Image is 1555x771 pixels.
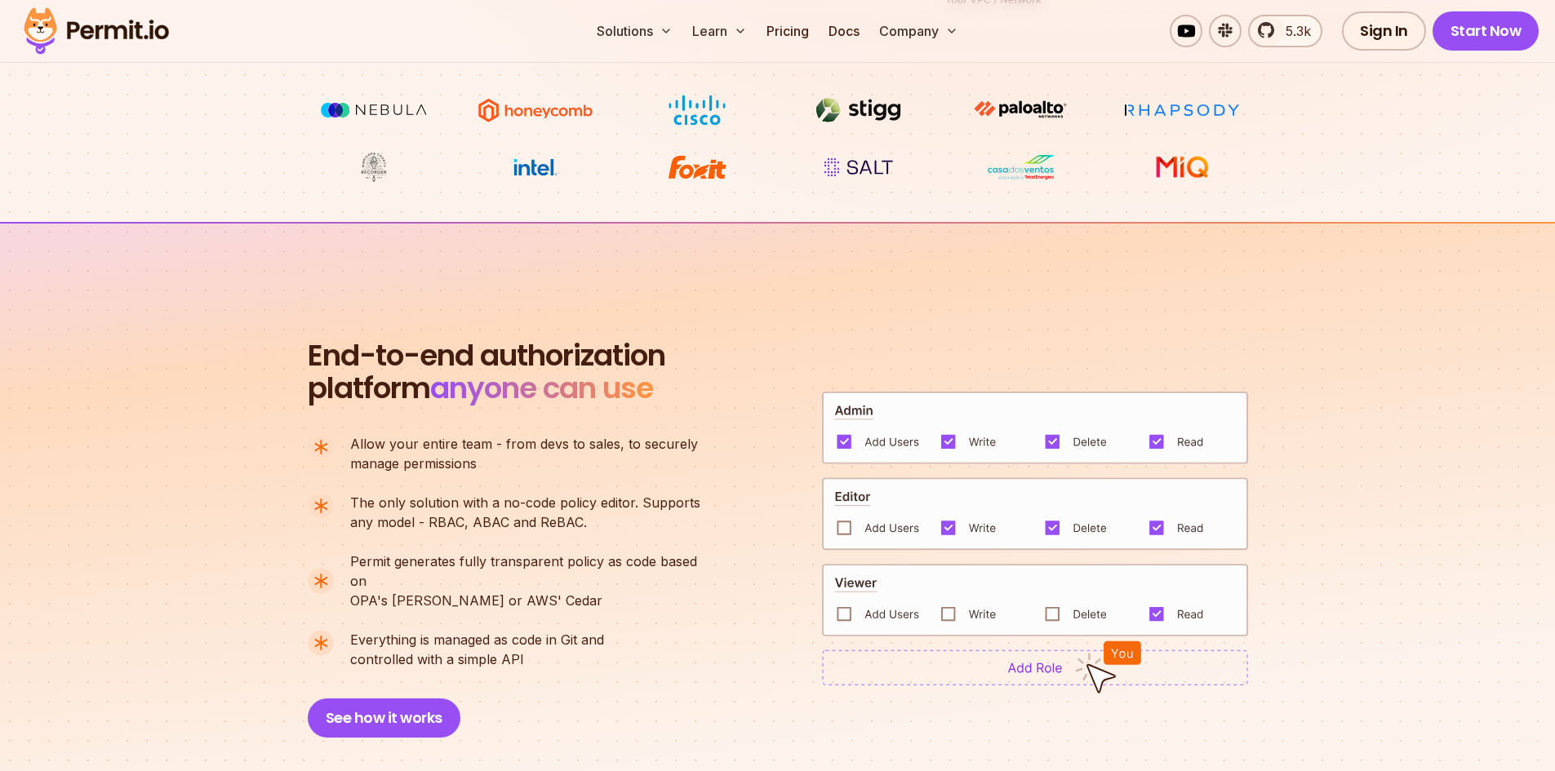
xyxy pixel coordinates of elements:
span: Allow your entire team - from devs to sales, to securely [350,434,698,454]
span: 5.3k [1276,21,1311,41]
span: Permit generates fully transparent policy as code based on [350,552,714,591]
p: OPA's [PERSON_NAME] or AWS' Cedar [350,552,714,610]
span: anyone can use [430,367,653,409]
p: controlled with a simple API [350,630,604,669]
p: any model - RBAC, ABAC and ReBAC. [350,493,700,532]
img: MIQ [1126,153,1237,181]
a: Docs [822,15,866,47]
img: paloalto [959,95,1082,124]
img: Nebula [313,95,435,126]
span: Everything is managed as code in Git and [350,630,604,649]
a: 5.3k [1248,15,1322,47]
button: Solutions [590,15,679,47]
button: Learn [686,15,753,47]
span: The only solution with a no-code policy editor. Supports [350,493,700,512]
a: Sign In [1342,11,1426,51]
img: Rhapsody Health [1121,95,1243,126]
button: Company [873,15,965,47]
img: Foxit [636,152,758,183]
p: manage permissions [350,434,698,473]
img: Stigg [797,95,920,126]
h2: platform [308,339,665,405]
img: Permit logo [16,3,176,59]
img: Intel [474,152,597,183]
img: salt [797,152,920,183]
img: Cisco [636,95,758,126]
img: Maricopa County Recorder\'s Office [313,152,435,183]
a: Start Now [1433,11,1539,51]
img: Honeycomb [474,95,597,126]
span: End-to-end authorization [308,339,665,372]
a: Pricing [760,15,815,47]
img: Casa dos Ventos [959,152,1082,183]
button: See how it works [308,698,460,738]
